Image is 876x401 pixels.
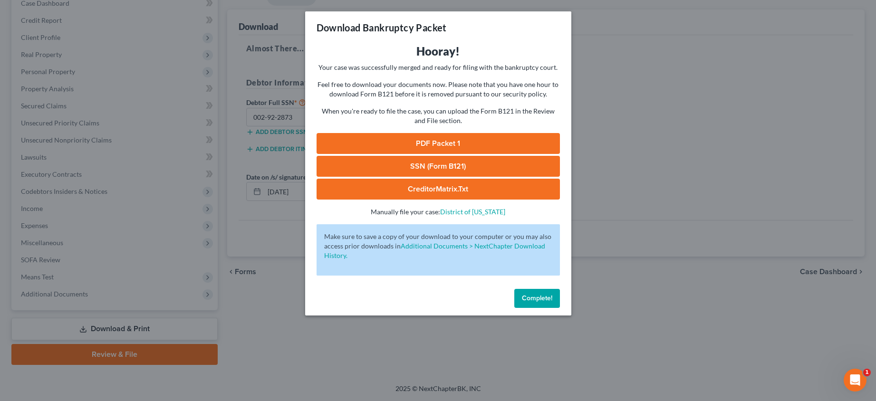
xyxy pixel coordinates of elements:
span: Complete! [522,294,552,302]
h3: Download Bankruptcy Packet [317,21,447,34]
a: PDF Packet 1 [317,133,560,154]
a: District of [US_STATE] [440,208,505,216]
p: When you're ready to file the case, you can upload the Form B121 in the Review and File section. [317,106,560,125]
p: Make sure to save a copy of your download to your computer or you may also access prior downloads in [324,232,552,260]
a: SSN (Form B121) [317,156,560,177]
button: Complete! [514,289,560,308]
span: 1 [863,369,871,376]
iframe: Intercom live chat [844,369,866,391]
h3: Hooray! [317,44,560,59]
p: Your case was successfully merged and ready for filing with the bankruptcy court. [317,63,560,72]
p: Manually file your case: [317,207,560,217]
a: CreditorMatrix.txt [317,179,560,200]
a: Additional Documents > NextChapter Download History. [324,242,545,259]
p: Feel free to download your documents now. Please note that you have one hour to download Form B12... [317,80,560,99]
